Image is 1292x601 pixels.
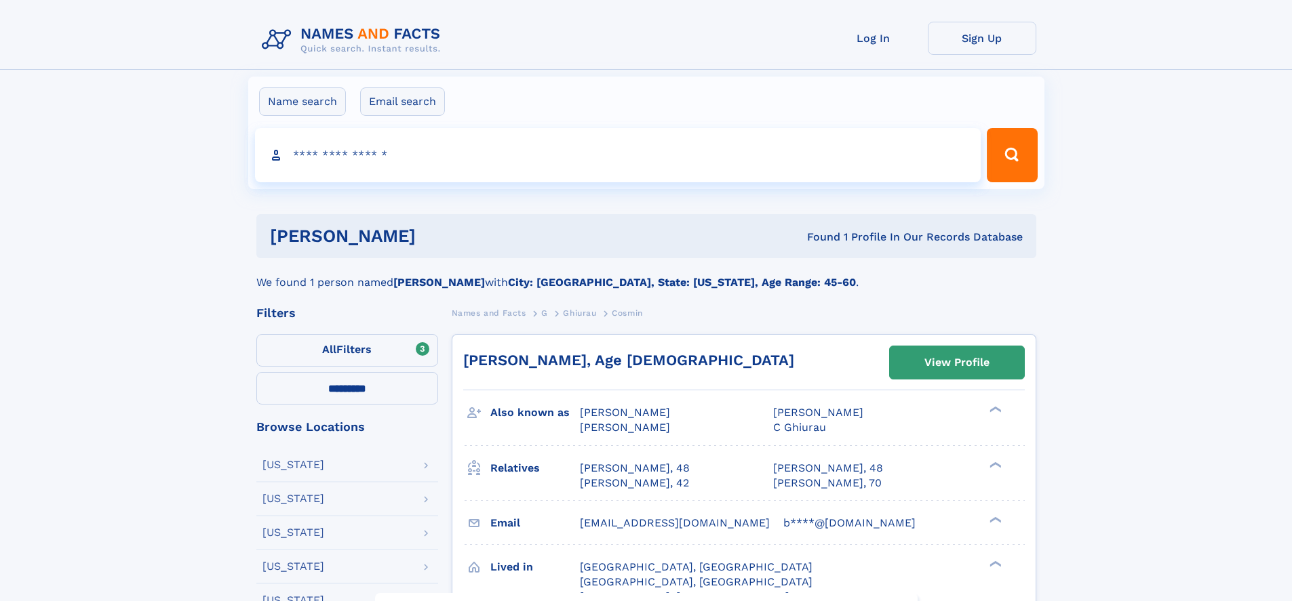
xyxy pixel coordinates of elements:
[508,276,856,289] b: City: [GEOGRAPHIC_DATA], State: [US_STATE], Age Range: 45-60
[541,304,548,321] a: G
[393,276,485,289] b: [PERSON_NAME]
[819,22,928,55] a: Log In
[541,308,548,318] span: G
[612,308,643,318] span: Cosmin
[360,87,445,116] label: Email search
[270,228,612,245] h1: [PERSON_NAME]
[580,421,670,434] span: [PERSON_NAME]
[580,476,689,491] a: [PERSON_NAME], 42
[986,460,1002,469] div: ❯
[928,22,1036,55] a: Sign Up
[490,401,580,424] h3: Also known as
[773,421,826,434] span: C Ghiurau
[986,515,1002,524] div: ❯
[262,561,324,572] div: [US_STATE]
[256,307,438,319] div: Filters
[322,343,336,356] span: All
[262,493,324,504] div: [US_STATE]
[580,560,813,573] span: [GEOGRAPHIC_DATA], [GEOGRAPHIC_DATA]
[256,421,438,433] div: Browse Locations
[490,556,580,579] h3: Lived in
[986,559,1002,568] div: ❯
[256,258,1036,291] div: We found 1 person named with .
[262,527,324,538] div: [US_STATE]
[490,457,580,480] h3: Relatives
[580,575,813,588] span: [GEOGRAPHIC_DATA], [GEOGRAPHIC_DATA]
[924,347,990,378] div: View Profile
[890,346,1024,379] a: View Profile
[563,304,596,321] a: Ghiurau
[255,128,981,182] input: search input
[259,87,346,116] label: Name search
[490,512,580,535] h3: Email
[580,516,770,529] span: [EMAIL_ADDRESS][DOMAIN_NAME]
[452,304,526,321] a: Names and Facts
[773,476,882,491] a: [PERSON_NAME], 70
[463,352,794,369] a: [PERSON_NAME], Age [DEMOGRAPHIC_DATA]
[256,334,438,367] label: Filters
[773,406,863,419] span: [PERSON_NAME]
[986,405,1002,414] div: ❯
[611,230,1023,245] div: Found 1 Profile In Our Records Database
[580,406,670,419] span: [PERSON_NAME]
[563,308,596,318] span: Ghiurau
[262,459,324,470] div: [US_STATE]
[580,461,690,476] a: [PERSON_NAME], 48
[773,461,883,476] a: [PERSON_NAME], 48
[256,22,452,58] img: Logo Names and Facts
[987,128,1037,182] button: Search Button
